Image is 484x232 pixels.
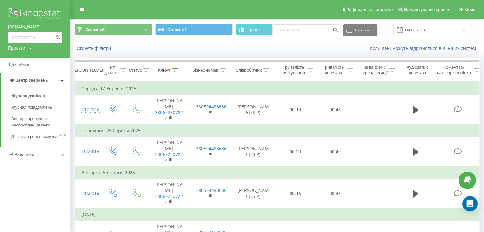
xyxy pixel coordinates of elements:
[272,24,340,36] input: Пошук за номером
[11,116,67,128] span: Звіт про пропущені необроблені дзвінки
[321,65,346,75] div: Тривалість розмови
[148,179,190,208] td: [PERSON_NAME]
[235,67,262,73] div: Співробітник
[155,151,183,163] a: 380672307224
[11,104,52,111] span: Журнал повідомлень
[155,193,183,205] a: 380672307224
[231,137,276,166] td: [PERSON_NAME] (SIP)
[85,27,105,32] span: Основний
[11,113,70,131] a: Звіт про пропущені необроблені дзвінки
[8,45,25,51] div: Проекти
[196,104,227,110] a: 380504483686
[435,65,473,75] div: Коментар/категорія дзвінка
[404,7,453,12] span: Налаштування профілю
[75,208,482,221] td: [DATE]
[158,67,170,73] div: Клієнт
[81,103,94,116] div: 11:14:46
[1,73,70,88] a: Центр звернень
[75,166,482,179] td: Вівторок, 5 Серпня 2025
[248,27,261,32] span: Графік
[81,145,94,158] div: 10:20:18
[8,6,62,22] img: Ringostat logo
[148,95,190,124] td: [PERSON_NAME]
[343,24,377,36] button: Експорт
[276,95,315,124] td: 00:10
[148,137,190,166] td: [PERSON_NAME]
[231,95,276,124] td: [PERSON_NAME] (SIP)
[155,24,233,35] button: Основний
[11,90,70,102] a: Журнал дзвінків
[75,24,152,35] button: Основний
[370,45,479,51] a: Коли дані можуть відрізнятися вiд інших систем
[11,133,59,140] span: Дзвінки в реальному часі
[104,65,119,75] div: Тип дзвінка
[315,137,355,166] td: 00:40
[71,67,103,73] div: [PERSON_NAME]
[75,45,114,51] button: Скинути фільтри
[196,187,227,193] a: 380504483686
[129,67,142,73] div: Статус
[155,109,183,121] a: 380672307224
[15,78,48,83] span: Центр звернень
[346,7,393,12] span: Реферальна програма
[402,65,433,75] div: Аудіозапис розмови
[11,102,70,113] a: Журнал повідомлень
[15,152,34,157] span: Аналiтика
[276,179,315,208] td: 00:16
[75,124,482,137] td: Понеділок, 25 Серпня 2025
[81,187,94,200] div: 11:31:18
[8,32,62,43] input: Пошук за номером
[276,137,315,166] td: 00:20
[236,24,272,35] button: Графік
[75,82,482,95] td: Середа, 17 Вересня 2025
[315,179,355,208] td: 00:46
[315,95,355,124] td: 00:48
[464,7,475,12] span: Вихід
[11,63,29,67] span: Дашборд
[360,65,388,75] div: Назва схеми переадресації
[281,65,306,75] div: Тривалість очікування
[8,24,62,30] a: [DOMAIN_NAME]
[196,146,227,152] a: 380504483686
[11,93,45,99] span: Журнал дзвінків
[11,131,70,142] a: Дзвінки в реальному часіNEW
[193,67,219,73] div: Бізнес номер
[231,179,276,208] td: [PERSON_NAME] (SIP)
[462,196,478,211] div: Open Intercom Messenger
